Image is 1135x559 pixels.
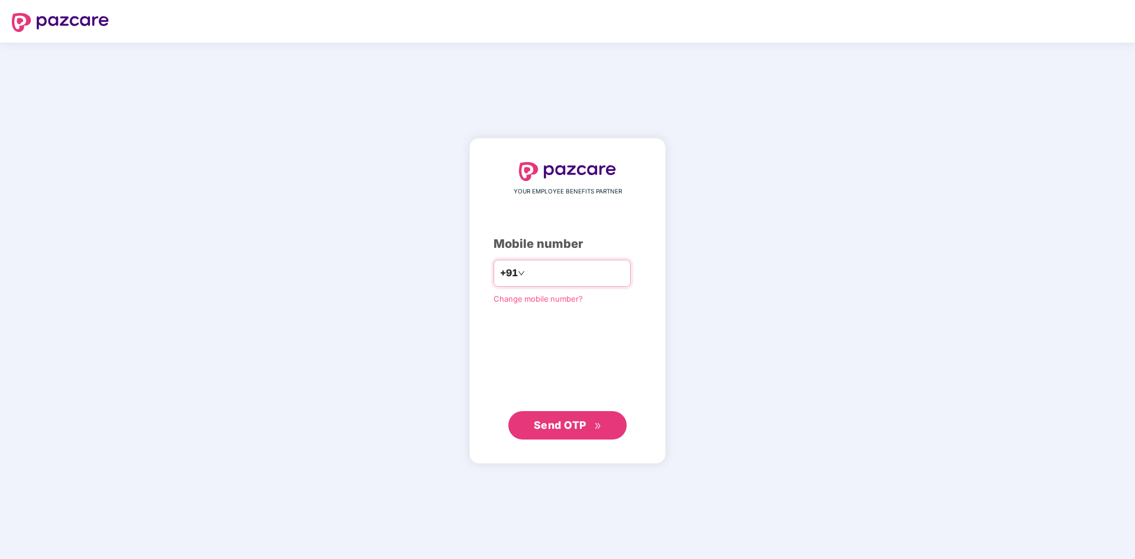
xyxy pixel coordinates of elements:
[518,270,525,277] span: down
[494,235,641,253] div: Mobile number
[508,411,627,440] button: Send OTPdouble-right
[514,187,622,196] span: YOUR EMPLOYEE BENEFITS PARTNER
[500,266,518,280] span: +91
[594,422,602,430] span: double-right
[519,162,616,181] img: logo
[494,294,583,303] a: Change mobile number?
[12,13,109,32] img: logo
[534,419,586,431] span: Send OTP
